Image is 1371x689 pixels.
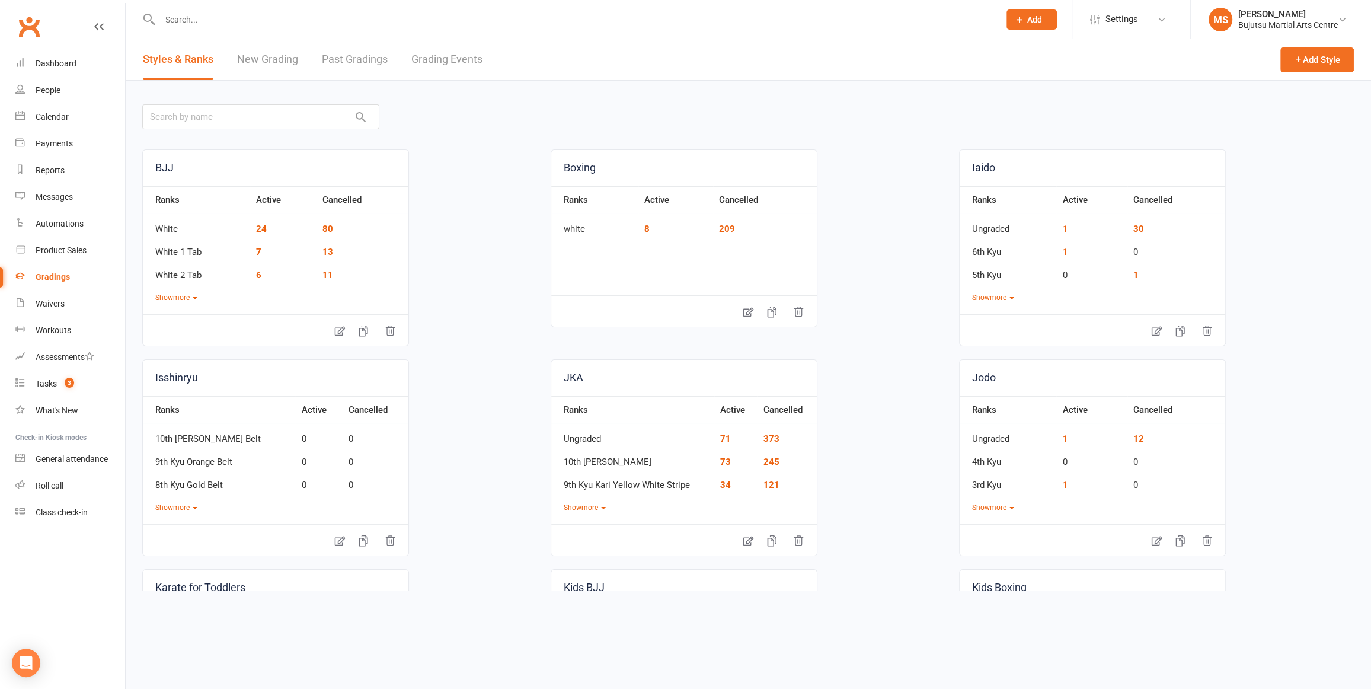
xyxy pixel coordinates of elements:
td: 0 [295,470,343,493]
a: Product Sales [15,237,125,264]
a: Kids Boxing [960,570,1225,606]
span: Settings [1105,6,1138,33]
div: Reports [36,165,65,175]
a: 373 [763,433,779,444]
div: Tasks [36,379,57,388]
a: 245 [763,457,779,467]
div: Class check-in [36,508,88,517]
td: White 2 Tab [143,260,250,283]
button: Showmore [972,292,1014,304]
div: Bujutsu Martial Arts Centre [1238,20,1338,30]
a: 80 [322,224,333,234]
a: BJJ [143,150,408,186]
a: Assessments [15,344,125,371]
td: 3rd Kyu [960,470,1056,493]
td: 0 [343,423,408,446]
td: 0 [1056,260,1127,283]
td: Ungraded [960,423,1056,446]
button: Showmore [972,502,1014,513]
a: 1 [1062,247,1068,257]
div: People [36,85,60,95]
a: Styles & Ranks [143,39,213,80]
a: 1 [1062,433,1068,444]
a: Past Gradings [322,39,388,80]
td: White [143,213,250,237]
a: 13 [322,247,333,257]
a: 11 [322,270,333,280]
td: 0 [295,446,343,470]
td: 8th Kyu Gold Belt [143,470,295,493]
td: Ungraded [960,213,1056,237]
a: Dashboard [15,50,125,77]
td: 9th Kyu Orange Belt [143,446,295,470]
td: 6th Kyu [960,237,1056,260]
a: New Grading [237,39,298,80]
a: 73 [720,457,731,467]
th: Active [1056,186,1127,213]
button: Add Style [1280,47,1354,72]
a: Reports [15,157,125,184]
td: 5th Kyu [960,260,1056,283]
th: Cancelled [317,186,408,213]
a: Automations [15,210,125,237]
td: white [551,213,638,237]
span: 3 [65,378,74,388]
a: Isshinryu [143,360,408,396]
a: 8 [644,224,650,234]
a: 1 [1062,480,1068,490]
th: Cancelled [757,396,817,423]
button: Showmore [155,292,197,304]
th: Ranks [143,186,250,213]
td: 4th Kyu [960,446,1056,470]
a: Karate for Toddlers [143,570,408,606]
button: Showmore [155,502,197,513]
td: 0 [1127,446,1225,470]
a: 6 [256,270,261,280]
th: Active [250,186,317,213]
a: Messages [15,184,125,210]
a: Gradings [15,264,125,291]
a: 12 [1133,433,1144,444]
a: Roll call [15,473,125,499]
a: Tasks 3 [15,371,125,397]
th: Active [1056,396,1127,423]
th: Ranks [960,396,1056,423]
a: Workouts [15,317,125,344]
th: Active [295,396,343,423]
button: Add [1006,9,1057,30]
div: Payments [36,139,73,148]
div: Waivers [36,299,65,308]
th: Active [714,396,758,423]
a: What's New [15,397,125,424]
th: Ranks [143,396,295,423]
div: Automations [36,219,84,228]
div: General attendance [36,454,108,464]
a: Jodo [960,360,1225,396]
div: Calendar [36,112,69,122]
div: Assessments [36,352,94,362]
a: People [15,77,125,104]
a: Waivers [15,291,125,317]
th: Cancelled [1127,186,1225,213]
td: 0 [343,470,408,493]
div: Open Intercom Messenger [12,649,40,677]
a: 34 [720,480,731,490]
a: Iaido [960,150,1225,186]
a: Class kiosk mode [15,499,125,526]
a: 24 [256,224,267,234]
a: 1 [1062,224,1068,234]
th: Active [638,186,713,213]
div: Workouts [36,326,71,335]
a: 71 [720,433,731,444]
div: MS [1209,8,1232,31]
a: 7 [256,247,261,257]
div: What's New [36,406,78,415]
a: Payments [15,130,125,157]
th: Ranks [960,186,1056,213]
a: Boxing [551,150,817,186]
div: Messages [36,192,73,202]
a: Calendar [15,104,125,130]
th: Ranks [551,396,714,423]
a: 30 [1133,224,1144,234]
td: 0 [295,423,343,446]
